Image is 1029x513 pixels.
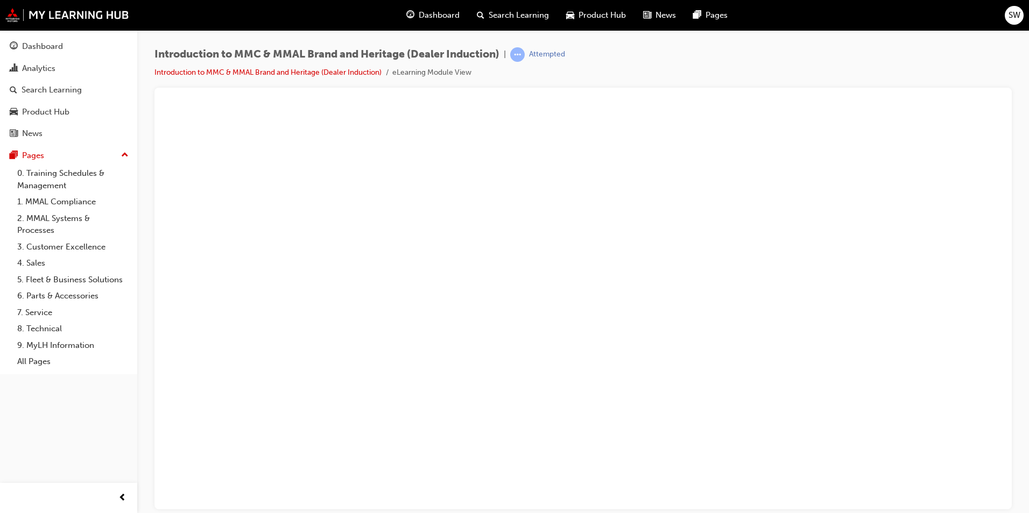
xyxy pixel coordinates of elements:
[13,255,133,272] a: 4. Sales
[22,62,55,75] div: Analytics
[398,4,468,26] a: guage-iconDashboard
[22,149,44,162] div: Pages
[566,9,574,22] span: car-icon
[10,108,18,117] span: car-icon
[4,102,133,122] a: Product Hub
[468,4,558,26] a: search-iconSearch Learning
[558,4,635,26] a: car-iconProduct Hub
[118,491,126,505] span: prev-icon
[1005,6,1024,25] button: SW
[4,146,133,166] button: Pages
[22,106,69,118] div: Product Hub
[10,85,17,95] span: search-icon
[504,48,506,61] span: |
[392,67,471,79] li: eLearning Module View
[121,148,129,162] span: up-icon
[10,129,18,139] span: news-icon
[22,127,43,140] div: News
[4,59,133,79] a: Analytics
[154,68,382,77] a: Introduction to MMC & MMAL Brand and Heritage (Dealer Induction)
[13,165,133,194] a: 0. Training Schedules & Management
[1009,9,1020,22] span: SW
[10,64,18,74] span: chart-icon
[643,9,651,22] span: news-icon
[13,304,133,321] a: 7. Service
[13,288,133,304] a: 6. Parts & Accessories
[656,9,676,22] span: News
[419,9,460,22] span: Dashboard
[510,47,525,62] span: learningRecordVerb_ATTEMPT-icon
[13,194,133,210] a: 1. MMAL Compliance
[529,49,565,60] div: Attempted
[10,42,18,52] span: guage-icon
[4,37,133,56] a: Dashboard
[685,4,736,26] a: pages-iconPages
[4,124,133,144] a: News
[406,9,414,22] span: guage-icon
[706,9,728,22] span: Pages
[4,34,133,146] button: DashboardAnalyticsSearch LearningProduct HubNews
[13,272,133,288] a: 5. Fleet & Business Solutions
[13,337,133,354] a: 9. MyLH Information
[22,84,82,96] div: Search Learning
[5,8,129,22] img: mmal
[4,80,133,100] a: Search Learning
[13,320,133,337] a: 8. Technical
[13,239,133,255] a: 3. Customer Excellence
[22,40,63,53] div: Dashboard
[693,9,701,22] span: pages-icon
[10,151,18,161] span: pages-icon
[154,48,499,61] span: Introduction to MMC & MMAL Brand and Heritage (Dealer Induction)
[13,210,133,239] a: 2. MMAL Systems & Processes
[489,9,549,22] span: Search Learning
[477,9,484,22] span: search-icon
[579,9,626,22] span: Product Hub
[13,353,133,370] a: All Pages
[635,4,685,26] a: news-iconNews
